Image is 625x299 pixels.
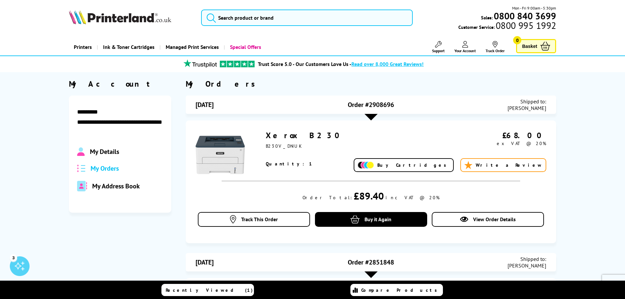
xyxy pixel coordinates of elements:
[365,216,391,223] span: Buy it Again
[432,212,544,227] a: View Order Details
[358,161,374,169] img: Add Cartridges
[201,10,413,26] input: Search product or brand
[302,195,352,201] div: Order Total:
[77,147,85,156] img: Profile.svg
[90,147,119,156] span: My Details
[180,59,220,68] img: trustpilot rating
[354,158,454,172] a: Buy Cartridges
[494,10,556,22] b: 0800 840 3699
[454,41,476,53] a: Your Account
[69,10,171,24] img: Printerland Logo
[454,48,476,53] span: Your Account
[196,130,245,180] img: Xerox B230
[266,143,462,149] div: B230V_DNIUK
[350,284,443,296] a: Compare Products
[159,39,224,55] a: Managed Print Services
[220,61,255,67] img: trustpilot rating
[77,165,86,172] img: all-order.svg
[186,79,556,89] div: My Orders
[512,5,556,11] span: Mon - Fri 9:00am - 5:30pm
[91,164,119,173] span: My Orders
[266,161,313,167] span: Quantity: 1
[69,10,193,26] a: Printerland Logo
[462,130,547,140] div: £68.00
[69,39,97,55] a: Printers
[516,39,556,53] a: Basket 0
[315,212,427,227] a: Buy it Again
[196,100,214,109] span: [DATE]
[377,162,450,168] span: Buy Cartridges
[508,105,546,111] span: [PERSON_NAME]
[351,61,424,67] span: Read over 8,000 Great Reviews!
[432,48,445,53] span: Support
[348,258,394,267] span: Order #2851848
[92,182,140,190] span: My Address Book
[473,216,516,223] span: View Order Details
[493,13,556,19] a: 0800 840 3699
[460,158,546,172] a: Write a Review
[513,36,521,44] span: 0
[258,61,424,67] a: Trust Score 5.0 - Our Customers Love Us -Read over 8,000 Great Reviews!
[241,216,278,223] span: Track This Order
[69,79,171,89] div: My Account
[361,287,441,293] span: Compare Products
[224,39,266,55] a: Special Offers
[486,41,505,53] a: Track Order
[97,39,159,55] a: Ink & Toner Cartridges
[348,100,394,109] span: Order #2908696
[385,195,440,201] div: inc VAT @ 20%
[354,189,384,202] div: £89.40
[161,284,254,296] a: Recently Viewed (1)
[508,262,546,269] span: [PERSON_NAME]
[508,256,546,262] span: Shipped to:
[103,39,155,55] span: Ink & Toner Cartridges
[166,287,253,293] span: Recently Viewed (1)
[495,22,556,29] span: 0800 995 1992
[198,212,310,227] a: Track This Order
[266,130,344,140] a: Xerox B230
[481,14,493,21] span: Sales:
[476,162,542,168] span: Write a Review
[522,42,537,51] span: Basket
[10,254,17,261] div: 3
[196,258,214,267] span: [DATE]
[458,22,556,30] span: Customer Service:
[432,41,445,53] a: Support
[77,181,87,191] img: address-book-duotone-solid.svg
[508,98,546,105] span: Shipped to:
[462,140,547,146] div: ex VAT @ 20%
